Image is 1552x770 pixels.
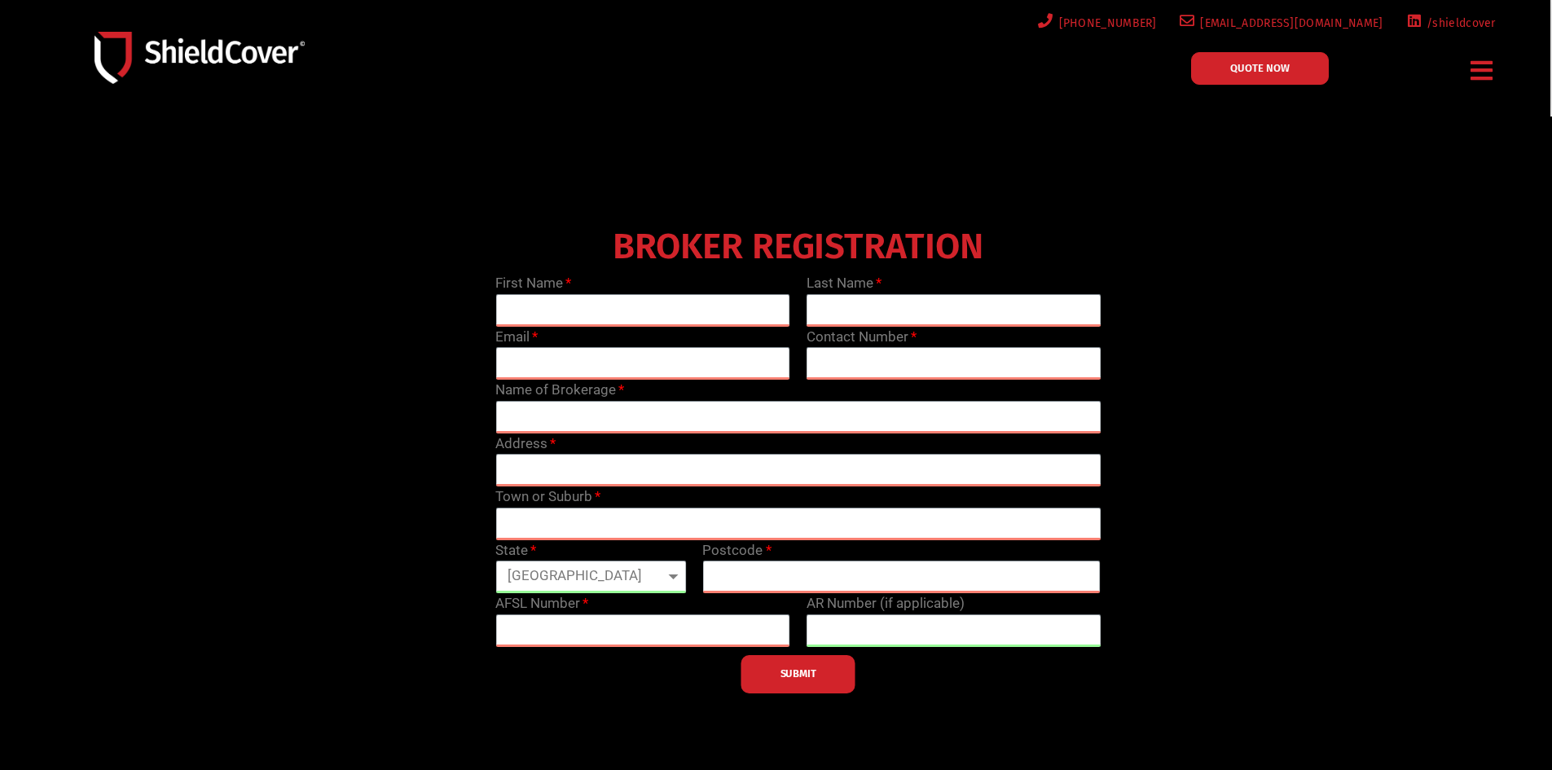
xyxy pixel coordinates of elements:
[495,486,600,508] label: Town or Suburb
[495,327,538,348] label: Email
[1035,13,1157,33] a: [PHONE_NUMBER]
[1465,51,1500,90] div: Menu Toggle
[495,433,556,455] label: Address
[780,672,816,675] span: SUBMIT
[95,32,305,83] img: Shield-Cover-Underwriting-Australia-logo-full
[495,593,588,614] label: AFSL Number
[807,593,965,614] label: AR Number (if applicable)
[1403,13,1496,33] a: /shieldcover
[1176,13,1383,33] a: [EMAIL_ADDRESS][DOMAIN_NAME]
[487,237,1109,257] h4: BROKER REGISTRATION
[1230,63,1290,73] span: QUOTE NOW
[1194,13,1383,33] span: [EMAIL_ADDRESS][DOMAIN_NAME]
[1421,13,1496,33] span: /shieldcover
[741,655,855,693] button: SUBMIT
[495,380,624,401] label: Name of Brokerage
[495,540,536,561] label: State
[807,273,882,294] label: Last Name
[702,540,771,561] label: Postcode
[495,273,571,294] label: First Name
[1191,52,1329,85] a: QUOTE NOW
[807,327,917,348] label: Contact Number
[1053,13,1157,33] span: [PHONE_NUMBER]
